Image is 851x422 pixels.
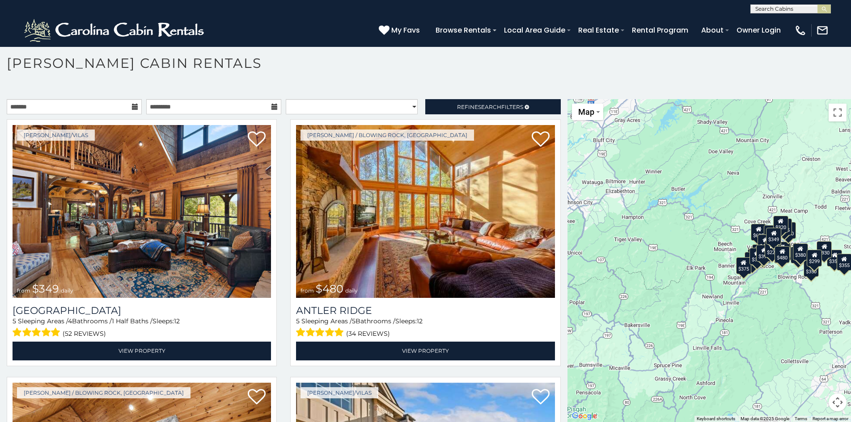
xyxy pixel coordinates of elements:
span: $349 [32,282,59,295]
a: Browse Rentals [431,22,495,38]
div: $375 [736,257,751,274]
a: Local Area Guide [500,22,570,38]
a: [PERSON_NAME]/Vilas [17,130,95,141]
div: Sleeping Areas / Bathrooms / Sleeps: [296,317,555,339]
a: [PERSON_NAME] / Blowing Rock, [GEOGRAPHIC_DATA] [17,387,191,398]
div: $225 [765,241,780,258]
div: $355 [827,249,842,266]
div: $330 [745,252,760,269]
a: Add to favorites [532,388,550,407]
div: $480 [775,246,790,263]
a: About [697,22,728,38]
a: View Property [296,342,555,360]
button: Keyboard shortcuts [697,416,735,422]
span: 12 [174,317,180,325]
img: phone-regular-white.png [794,24,807,37]
div: $635 [751,224,766,241]
div: $410 [758,234,773,251]
div: $395 [775,241,790,258]
a: Rental Program [627,22,693,38]
span: from [301,287,314,294]
div: $349 [766,228,781,245]
img: Antler Ridge [296,125,555,298]
span: $480 [316,282,343,295]
div: $380 [792,243,808,260]
a: [PERSON_NAME]/Vilas [301,387,378,398]
span: Search [478,104,501,110]
div: $350 [804,259,819,276]
span: from [17,287,30,294]
a: Add to favorites [248,130,266,149]
a: Owner Login [732,22,785,38]
div: Sleeping Areas / Bathrooms / Sleeps: [13,317,271,339]
a: [GEOGRAPHIC_DATA] [13,305,271,317]
img: mail-regular-white.png [816,24,829,37]
a: Real Estate [574,22,623,38]
a: Add to favorites [248,388,266,407]
img: White-1-2.png [22,17,208,44]
a: RefineSearchFilters [425,99,560,114]
a: Antler Ridge from $480 daily [296,125,555,298]
div: $255 [777,218,792,235]
a: Diamond Creek Lodge from $349 daily [13,125,271,298]
div: $930 [817,241,832,258]
button: Toggle fullscreen view [829,104,847,121]
span: daily [61,287,73,294]
div: $565 [764,225,779,242]
a: Add to favorites [532,130,550,149]
span: (52 reviews) [63,328,106,339]
span: Refine Filters [457,104,523,110]
img: Diamond Creek Lodge [13,125,271,298]
span: Map [578,107,594,117]
button: Change map style [572,104,603,120]
button: Map camera controls [829,393,847,411]
span: (34 reviews) [346,328,390,339]
a: Terms (opens in new tab) [795,416,807,421]
img: Google [570,410,599,422]
span: 1 Half Baths / [112,317,152,325]
div: $299 [807,250,822,267]
h3: Diamond Creek Lodge [13,305,271,317]
div: $395 [756,244,771,261]
span: 12 [417,317,423,325]
span: My Favs [391,25,420,36]
div: $320 [773,215,788,232]
a: My Favs [379,25,422,36]
span: 5 [13,317,16,325]
span: 4 [68,317,72,325]
a: View Property [13,342,271,360]
a: Report a map error [813,416,848,421]
a: Antler Ridge [296,305,555,317]
span: 5 [296,317,300,325]
div: $325 [749,247,765,264]
span: 5 [352,317,356,325]
div: $315 [774,246,789,263]
a: [PERSON_NAME] / Blowing Rock, [GEOGRAPHIC_DATA] [301,130,474,141]
span: Map data ©2025 Google [741,416,789,421]
a: Open this area in Google Maps (opens a new window) [570,410,599,422]
span: daily [345,287,358,294]
div: $695 [791,246,806,263]
div: $250 [781,222,796,239]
